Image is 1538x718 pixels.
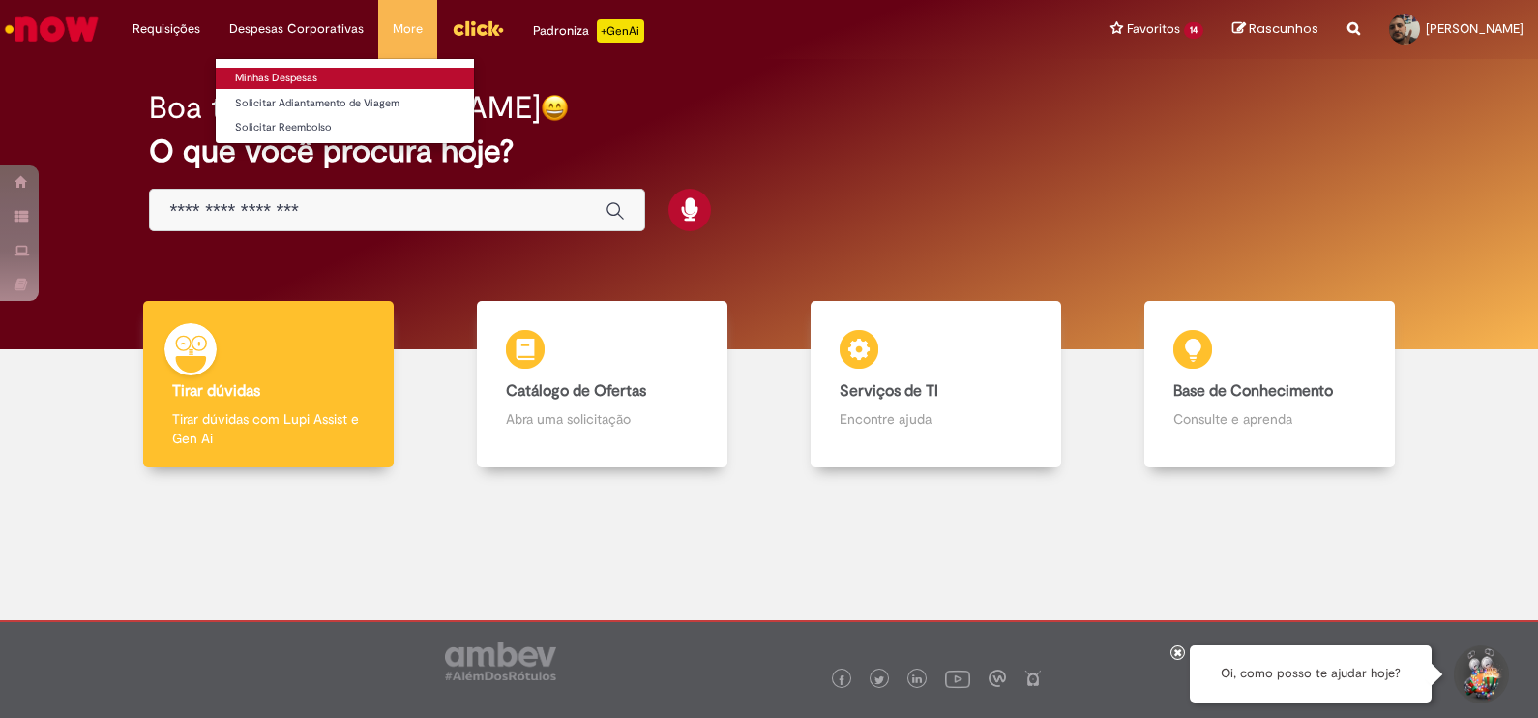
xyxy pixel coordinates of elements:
b: Serviços de TI [840,381,938,401]
img: logo_footer_ambev_rotulo_gray.png [445,642,556,680]
b: Base de Conhecimento [1173,381,1333,401]
a: Tirar dúvidas Tirar dúvidas com Lupi Assist e Gen Ai [102,301,435,468]
span: Favoritos [1127,19,1180,39]
a: Rascunhos [1232,20,1318,39]
a: Base de Conhecimento Consulte e aprenda [1103,301,1436,468]
a: Solicitar Adiantamento de Viagem [216,93,474,114]
p: Abra uma solicitação [506,409,699,429]
h2: Boa tarde, [PERSON_NAME] [149,91,541,125]
button: Iniciar Conversa de Suporte [1451,645,1509,703]
p: Encontre ajuda [840,409,1033,429]
img: logo_footer_linkedin.png [912,674,922,686]
span: Requisições [133,19,200,39]
a: Serviços de TI Encontre ajuda [769,301,1103,468]
img: click_logo_yellow_360x200.png [452,14,504,43]
a: Minhas Despesas [216,68,474,89]
img: logo_footer_twitter.png [874,675,884,685]
span: Rascunhos [1249,19,1318,38]
a: Catálogo de Ofertas Abra uma solicitação [435,301,769,468]
span: Despesas Corporativas [229,19,364,39]
img: logo_footer_youtube.png [945,666,970,691]
img: logo_footer_workplace.png [989,670,1006,687]
img: ServiceNow [2,10,102,48]
img: happy-face.png [541,94,569,122]
p: +GenAi [597,19,644,43]
b: Catálogo de Ofertas [506,381,646,401]
div: Padroniza [533,19,644,43]
span: 14 [1184,22,1203,39]
ul: Despesas Corporativas [215,58,475,144]
div: Oi, como posso te ajudar hoje? [1190,645,1432,703]
img: logo_footer_naosei.png [1024,670,1042,687]
p: Tirar dúvidas com Lupi Assist e Gen Ai [172,409,366,448]
p: Consulte e aprenda [1173,409,1367,429]
a: Solicitar Reembolso [216,117,474,138]
b: Tirar dúvidas [172,381,260,401]
span: More [393,19,423,39]
img: logo_footer_facebook.png [837,675,846,685]
h2: O que você procura hoje? [149,135,1388,168]
span: [PERSON_NAME] [1426,20,1523,37]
